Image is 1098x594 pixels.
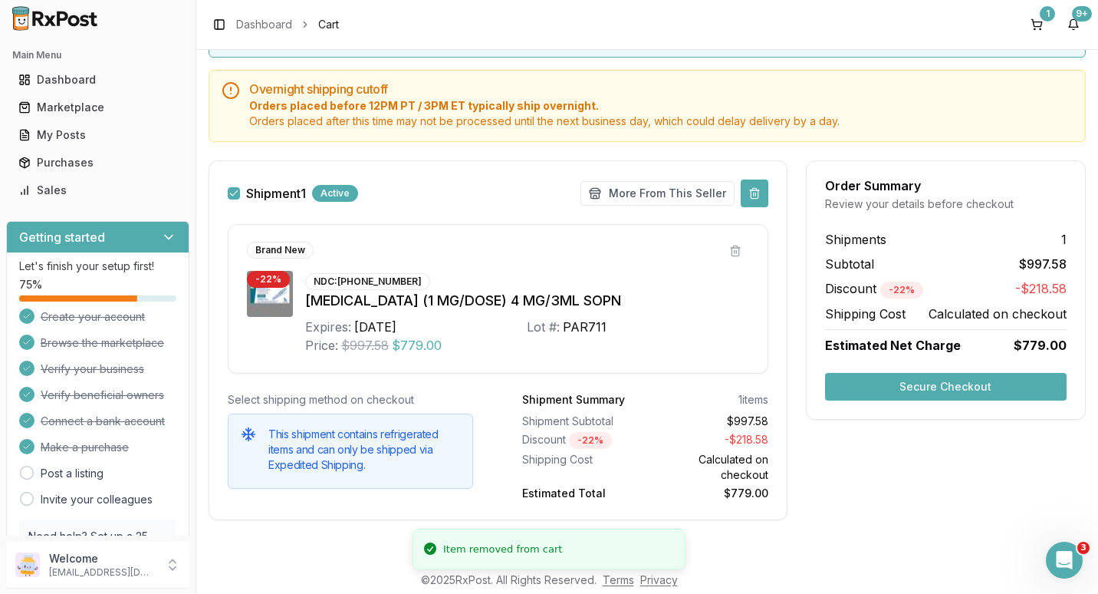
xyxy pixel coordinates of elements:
[247,242,314,259] div: Brand New
[12,66,183,94] a: Dashboard
[12,121,183,149] a: My Posts
[249,98,1073,114] span: Orders placed before 12PM PT / 3PM ET typically ship overnight.
[305,273,430,290] div: NDC: [PHONE_NUMBER]
[522,392,625,408] div: Shipment Summary
[268,427,460,473] h5: This shipment contains refrigerated items and can only be shipped via Expedited Shipping.
[6,95,189,120] button: Marketplace
[15,553,40,577] img: User avatar
[1040,6,1055,21] div: 1
[19,277,42,292] span: 75 %
[41,414,165,429] span: Connect a bank account
[246,187,306,200] label: Shipment 1
[41,466,104,481] a: Post a listing
[1015,279,1067,299] span: -$218.58
[12,49,183,61] h2: Main Menu
[1024,12,1049,37] button: 1
[247,271,290,288] div: - 22 %
[443,542,562,557] div: Item removed from cart
[41,492,153,507] a: Invite your colleagues
[522,452,639,483] div: Shipping Cost
[18,155,177,170] div: Purchases
[41,335,164,351] span: Browse the marketplace
[825,180,1067,192] div: Order Summary
[305,318,351,336] div: Expires:
[236,17,292,32] a: Dashboard
[825,196,1067,212] div: Review your details before checkout
[305,336,338,355] div: Price:
[312,185,358,202] div: Active
[318,17,339,32] span: Cart
[825,338,961,353] span: Estimated Net Charge
[305,290,749,312] div: [MEDICAL_DATA] (1 MG/DOSE) 4 MG/3ML SOPN
[6,150,189,175] button: Purchases
[640,573,678,586] a: Privacy
[1019,255,1067,273] span: $997.58
[12,177,183,204] a: Sales
[738,392,768,408] div: 1 items
[825,373,1067,401] button: Secure Checkout
[1014,336,1067,355] span: $779.00
[1077,542,1090,554] span: 3
[527,318,560,336] div: Lot #:
[522,414,639,429] div: Shipment Subtotal
[929,305,1067,323] span: Calculated on checkout
[41,440,129,455] span: Make a purchase
[825,230,886,249] span: Shipments
[28,529,167,575] p: Need help? Set up a 25 minute call with our team to set up.
[12,94,183,121] a: Marketplace
[247,271,293,317] img: Ozempic (1 MG/DOSE) 4 MG/3ML SOPN
[603,573,634,586] a: Terms
[236,17,339,32] nav: breadcrumb
[41,388,164,403] span: Verify beneficial owners
[6,178,189,203] button: Sales
[825,281,923,296] span: Discount
[18,183,177,198] div: Sales
[580,181,735,206] button: More From This Seller
[569,432,612,449] div: - 22 %
[18,127,177,143] div: My Posts
[249,114,1073,129] span: Orders placed after this time may not be processed until the next business day, which could delay...
[341,336,389,355] span: $997.58
[825,305,906,323] span: Shipping Cost
[49,551,156,566] p: Welcome
[522,486,639,501] div: Estimated Total
[49,566,156,579] p: [EMAIL_ADDRESS][DOMAIN_NAME]
[392,336,442,355] span: $779.00
[651,452,768,483] div: Calculated on checkout
[18,72,177,87] div: Dashboard
[41,361,144,377] span: Verify your business
[825,255,874,273] span: Subtotal
[18,100,177,115] div: Marketplace
[1072,6,1092,21] div: 9+
[41,309,145,325] span: Create your account
[228,392,473,408] div: Select shipping method on checkout
[651,414,768,429] div: $997.58
[651,486,768,501] div: $779.00
[880,282,923,299] div: - 22 %
[563,318,607,336] div: PAR711
[6,68,189,92] button: Dashboard
[19,259,176,274] p: Let's finish your setup first!
[522,432,639,449] div: Discount
[1061,230,1067,249] span: 1
[6,6,104,31] img: RxPost Logo
[19,228,105,246] h3: Getting started
[1061,12,1086,37] button: 9+
[6,123,189,147] button: My Posts
[651,432,768,449] div: - $218.58
[249,83,1073,95] h5: Overnight shipping cutoff
[12,149,183,177] a: Purchases
[1046,542,1083,579] iframe: Intercom live chat
[354,318,396,336] div: [DATE]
